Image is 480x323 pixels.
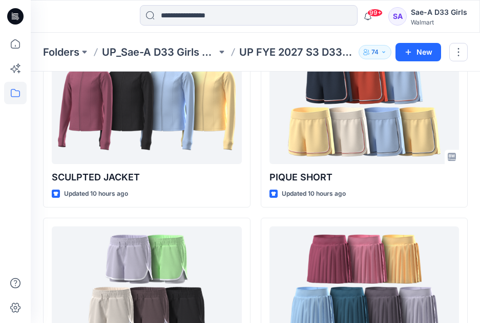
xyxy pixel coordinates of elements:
a: UP_Sae-A D33 Girls Active & Bottoms [102,45,217,59]
a: Folders [43,45,79,59]
div: SA [388,7,407,26]
div: Sae-A D33 Girls [411,6,467,18]
p: Updated 10 hours ago [282,189,346,199]
p: Updated 10 hours ago [64,189,128,199]
p: SCULPTED JACKET [52,170,242,184]
button: New [395,43,441,61]
p: UP FYE 2027 S3 D33 Girls Active Sae-A [239,45,354,59]
span: 99+ [367,9,383,17]
p: PIQUE SHORT [269,170,460,184]
p: 74 [371,47,379,58]
a: SCULPTED JACKET [52,47,242,164]
button: 74 [359,45,391,59]
a: PIQUE SHORT [269,47,460,164]
div: Walmart [411,18,467,26]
